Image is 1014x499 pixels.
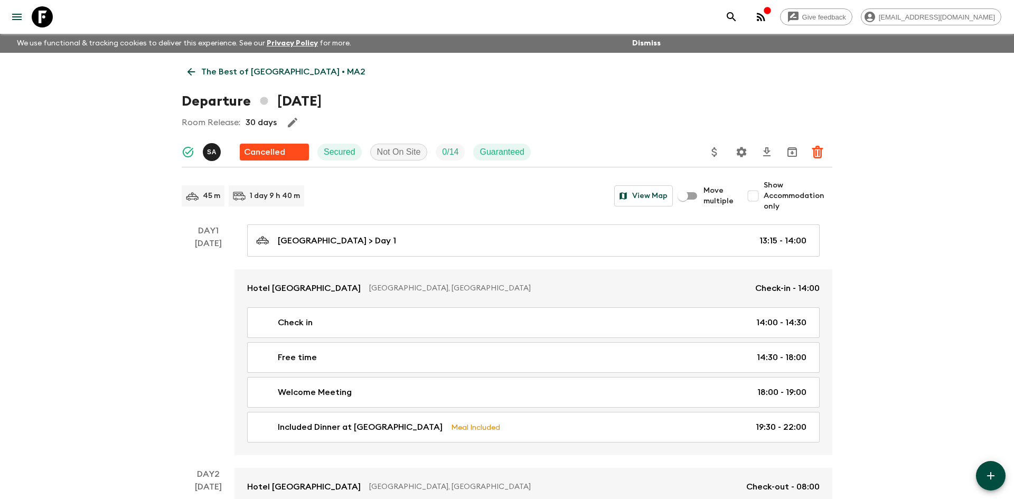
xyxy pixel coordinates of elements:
[182,146,194,158] svg: Synced Successfully
[267,40,318,47] a: Privacy Policy
[6,6,27,27] button: menu
[278,386,352,399] p: Welcome Meeting
[13,34,355,53] p: We use functional & tracking cookies to deliver this experience. See our for more.
[369,283,747,294] p: [GEOGRAPHIC_DATA], [GEOGRAPHIC_DATA]
[756,142,777,163] button: Download CSV
[755,282,820,295] p: Check-in - 14:00
[861,8,1001,25] div: [EMAIL_ADDRESS][DOMAIN_NAME]
[451,421,500,433] p: Meal Included
[247,307,820,338] a: Check in14:00 - 14:30
[247,481,361,493] p: Hotel [GEOGRAPHIC_DATA]
[278,421,443,434] p: Included Dinner at [GEOGRAPHIC_DATA]
[764,180,832,212] span: Show Accommodation only
[182,116,240,129] p: Room Release:
[234,269,832,307] a: Hotel [GEOGRAPHIC_DATA][GEOGRAPHIC_DATA], [GEOGRAPHIC_DATA]Check-in - 14:00
[369,482,738,492] p: [GEOGRAPHIC_DATA], [GEOGRAPHIC_DATA]
[278,316,313,329] p: Check in
[807,142,828,163] button: Delete
[782,142,803,163] button: Archive (Completed, Cancelled or Unsynced Departures only)
[704,142,725,163] button: Update Price, Early Bird Discount and Costs
[721,6,742,27] button: search adventures
[630,36,663,51] button: Dismiss
[203,143,223,161] button: SA
[746,481,820,493] p: Check-out - 08:00
[756,316,806,329] p: 14:00 - 14:30
[756,421,806,434] p: 19:30 - 22:00
[731,142,752,163] button: Settings
[240,144,309,161] div: Flash Pack cancellation
[317,144,362,161] div: Secured
[759,234,806,247] p: 13:15 - 14:00
[324,146,355,158] p: Secured
[247,282,361,295] p: Hotel [GEOGRAPHIC_DATA]
[246,116,277,129] p: 30 days
[182,61,371,82] a: The Best of [GEOGRAPHIC_DATA] • MA2
[195,237,222,455] div: [DATE]
[182,468,234,481] p: Day 2
[757,386,806,399] p: 18:00 - 19:00
[370,144,428,161] div: Not On Site
[278,351,317,364] p: Free time
[436,144,465,161] div: Trip Fill
[614,185,673,206] button: View Map
[182,224,234,237] p: Day 1
[247,412,820,442] a: Included Dinner at [GEOGRAPHIC_DATA]Meal Included19:30 - 22:00
[780,8,852,25] a: Give feedback
[247,224,820,257] a: [GEOGRAPHIC_DATA] > Day 113:15 - 14:00
[278,234,396,247] p: [GEOGRAPHIC_DATA] > Day 1
[207,148,217,156] p: S A
[873,13,1001,21] span: [EMAIL_ADDRESS][DOMAIN_NAME]
[203,146,223,155] span: Samir Achahri
[182,91,322,112] h1: Departure [DATE]
[796,13,852,21] span: Give feedback
[757,351,806,364] p: 14:30 - 18:00
[244,146,285,158] p: Cancelled
[250,191,300,201] p: 1 day 9 h 40 m
[247,342,820,373] a: Free time14:30 - 18:00
[201,65,365,78] p: The Best of [GEOGRAPHIC_DATA] • MA2
[480,146,524,158] p: Guaranteed
[247,377,820,408] a: Welcome Meeting18:00 - 19:00
[442,146,458,158] p: 0 / 14
[203,191,220,201] p: 45 m
[377,146,421,158] p: Not On Site
[703,185,734,206] span: Move multiple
